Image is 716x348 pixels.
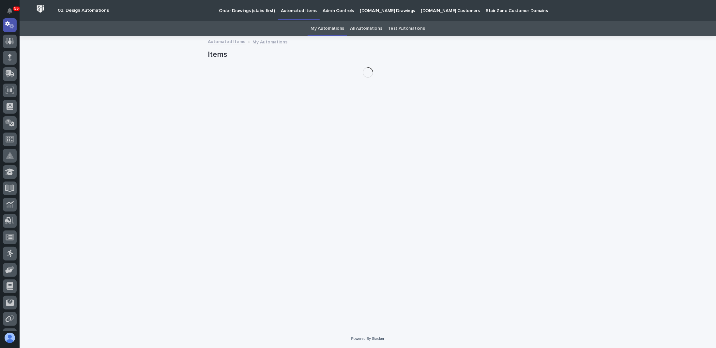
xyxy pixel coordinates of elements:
[58,8,109,13] h2: 03. Design Automations
[34,3,46,15] img: Workspace Logo
[14,6,19,11] p: 55
[208,50,528,59] h1: Items
[311,21,344,36] a: My Automations
[350,21,382,36] a: All Automations
[8,8,17,18] div: Notifications55
[388,21,425,36] a: Test Automations
[3,331,17,345] button: users-avatar
[3,4,17,18] button: Notifications
[351,337,384,340] a: Powered By Stacker
[208,38,246,45] a: Automated Items
[253,38,288,45] p: My Automations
